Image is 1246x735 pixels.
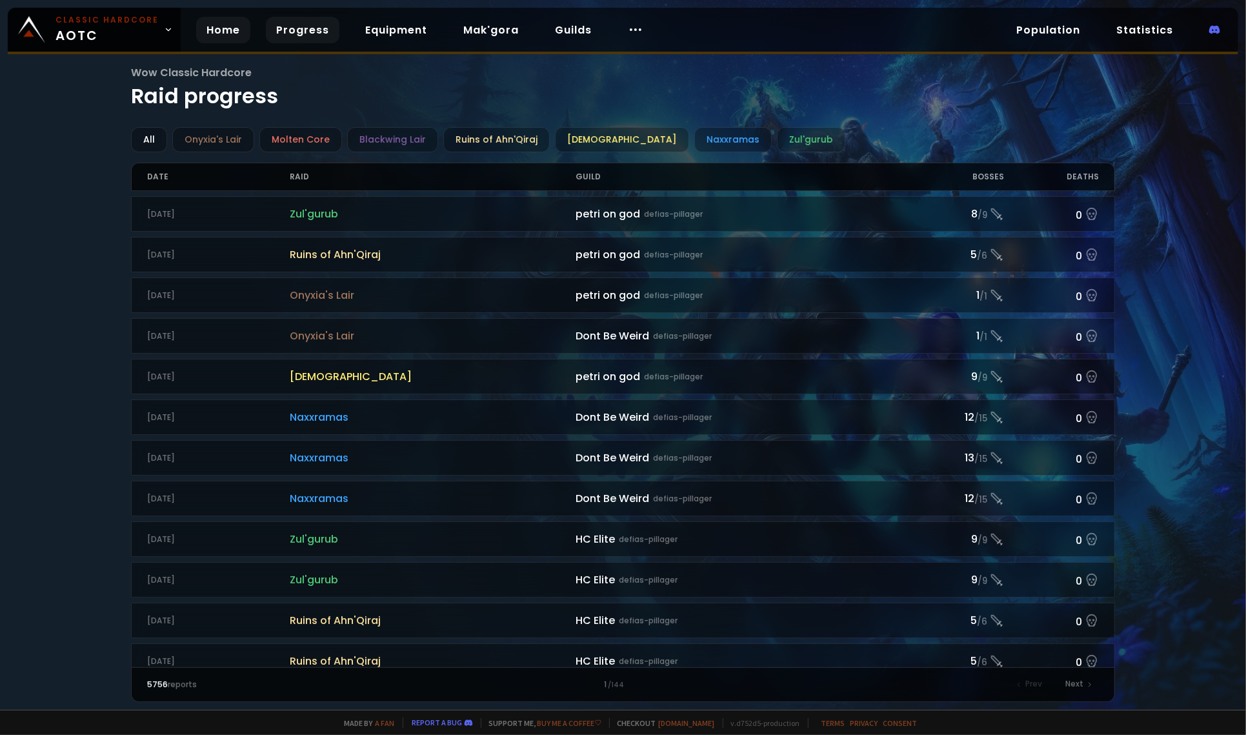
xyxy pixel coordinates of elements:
[131,318,1116,354] a: [DATE]Onyxia's LairDont Be Weirddefias-pillager1/10
[644,208,703,220] small: defias-pillager
[576,163,909,190] div: Guild
[1004,367,1100,386] div: 0
[909,653,1004,669] div: 5
[131,65,1116,81] span: Wow Classic Hardcore
[131,237,1116,272] a: [DATE]Ruins of Ahn'Qirajpetri on goddefias-pillager5/60
[131,359,1116,394] a: [DATE][DEMOGRAPHIC_DATA]petri on goddefias-pillager9/90
[980,331,987,344] small: / 1
[1004,408,1100,427] div: 0
[131,521,1116,557] a: [DATE]Zul'gurubHC Elitedefias-pillager9/90
[290,490,576,507] span: Naxxramas
[1004,611,1100,630] div: 0
[131,643,1116,679] a: [DATE]Ruins of Ahn'QirajHC Elitedefias-pillager5/60
[576,531,909,547] div: HC Elite
[555,127,689,152] div: [DEMOGRAPHIC_DATA]
[412,718,463,727] a: Report a bug
[694,127,772,152] div: Naxxramas
[1106,17,1183,43] a: Statistics
[1004,327,1100,345] div: 0
[131,481,1116,516] a: [DATE]NaxxramasDont Be Weirddefias-pillager12/150
[147,615,290,627] div: [DATE]
[290,368,576,385] span: [DEMOGRAPHIC_DATA]
[909,450,1004,466] div: 13
[1004,245,1100,264] div: 0
[576,612,909,629] div: HC Elite
[1004,286,1100,305] div: 0
[545,17,602,43] a: Guilds
[980,290,987,303] small: / 1
[909,368,1004,385] div: 9
[909,328,1004,344] div: 1
[909,490,1004,507] div: 12
[355,17,437,43] a: Equipment
[576,490,909,507] div: Dont Be Weird
[131,127,167,152] div: All
[147,412,290,423] div: [DATE]
[147,656,290,667] div: [DATE]
[337,718,395,728] span: Made by
[290,572,576,588] span: Zul'gurub
[1004,530,1100,549] div: 0
[619,574,678,586] small: defias-pillager
[481,718,601,728] span: Support me,
[147,493,290,505] div: [DATE]
[1004,163,1100,190] div: Deaths
[619,534,678,545] small: defias-pillager
[131,562,1116,598] a: [DATE]Zul'gurubHC Elitedefias-pillager9/90
[147,534,290,545] div: [DATE]
[644,290,703,301] small: defias-pillager
[290,450,576,466] span: Naxxramas
[576,206,909,222] div: petri on god
[883,718,918,728] a: Consent
[1004,652,1100,670] div: 0
[1006,17,1090,43] a: Population
[147,679,168,690] span: 5756
[659,718,715,728] a: [DOMAIN_NAME]
[909,287,1004,303] div: 1
[974,494,987,507] small: / 15
[266,17,339,43] a: Progress
[8,8,181,52] a: Classic HardcoreAOTC
[196,17,250,43] a: Home
[576,409,909,425] div: Dont Be Weird
[147,371,290,383] div: [DATE]
[290,531,576,547] span: Zul'gurub
[55,14,159,45] span: AOTC
[909,531,1004,547] div: 9
[608,680,624,690] small: / 144
[147,574,290,586] div: [DATE]
[974,453,987,466] small: / 15
[576,287,909,303] div: petri on god
[131,440,1116,476] a: [DATE]NaxxramasDont Be Weirddefias-pillager13/150
[290,409,576,425] span: Naxxramas
[909,163,1004,190] div: Bosses
[147,452,290,464] div: [DATE]
[147,249,290,261] div: [DATE]
[347,127,438,152] div: Blackwing Lair
[1004,570,1100,589] div: 0
[909,206,1004,222] div: 8
[1004,205,1100,223] div: 0
[131,196,1116,232] a: [DATE]Zul'gurubpetri on goddefias-pillager8/90
[974,412,987,425] small: / 15
[443,127,550,152] div: Ruins of Ahn'Qiraj
[978,575,987,588] small: / 9
[777,127,845,152] div: Zul'gurub
[172,127,254,152] div: Onyxia's Lair
[653,412,712,423] small: defias-pillager
[821,718,845,728] a: Terms
[909,572,1004,588] div: 9
[576,450,909,466] div: Dont Be Weird
[653,493,712,505] small: defias-pillager
[978,372,987,385] small: / 9
[576,368,909,385] div: petri on god
[290,653,576,669] span: Ruins of Ahn'Qiraj
[909,247,1004,263] div: 5
[977,616,987,629] small: / 6
[131,277,1116,313] a: [DATE]Onyxia's Lairpetri on goddefias-pillager1/10
[653,330,712,342] small: defias-pillager
[147,290,290,301] div: [DATE]
[723,718,800,728] span: v. d752d5 - production
[576,653,909,669] div: HC Elite
[977,250,987,263] small: / 6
